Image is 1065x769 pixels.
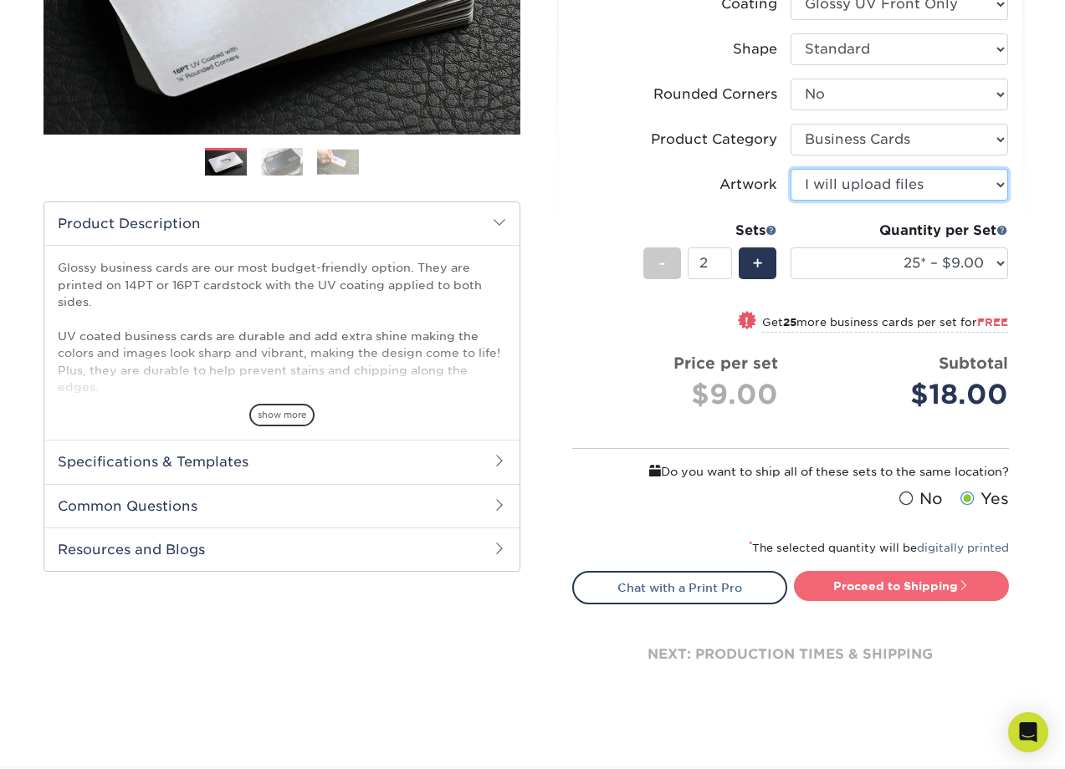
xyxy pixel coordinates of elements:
h2: Specifications & Templates [44,440,520,483]
strong: Subtotal [939,354,1008,372]
span: ! [745,313,749,330]
div: Quantity per Set [791,221,1008,241]
div: Do you want to ship all of these sets to the same location? [572,462,1009,481]
img: Business Cards 03 [317,149,359,175]
a: digitally printed [917,542,1009,554]
span: - [658,251,666,276]
h2: Product Description [44,202,520,245]
div: next: production times & shipping [572,604,1009,705]
h2: Common Questions [44,484,520,527]
small: Get more business cards per set for [762,316,1008,333]
label: Yes [956,487,1009,511]
iframe: Google Customer Reviews [4,718,142,763]
strong: 25 [783,316,796,328]
small: The selected quantity will be [749,542,1009,554]
div: Artwork [719,175,777,195]
a: Proceed to Shipping [794,571,1009,601]
span: show more [249,404,315,426]
strong: Price per set [673,354,778,372]
label: No [895,487,943,511]
div: Product Category [651,130,777,150]
img: Business Cards 01 [205,142,247,184]
span: FREE [977,316,1008,328]
div: Rounded Corners [653,84,777,104]
a: Chat with a Print Pro [572,571,787,604]
div: Shape [733,39,777,59]
span: + [752,251,763,276]
div: Sets [643,221,777,241]
h2: Resources and Blogs [44,527,520,571]
img: Business Cards 02 [261,147,303,176]
div: $18.00 [803,374,1008,415]
p: Glossy business cards are our most budget-friendly option. They are printed on 14PT or 16PT cards... [58,259,506,481]
div: $9.00 [586,374,778,415]
div: Open Intercom Messenger [1008,712,1048,752]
